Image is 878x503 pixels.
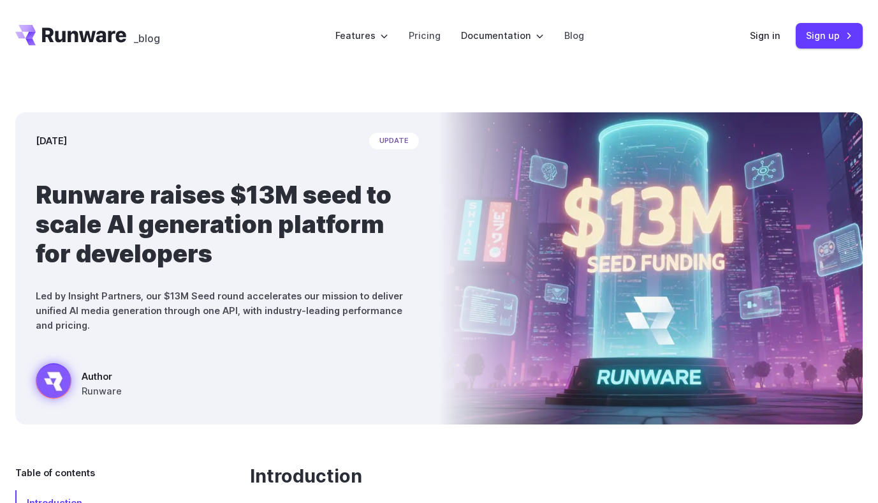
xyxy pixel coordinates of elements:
[134,33,160,43] span: _blog
[36,289,419,333] p: Led by Insight Partners, our $13M Seed round accelerates our mission to deliver unified AI media ...
[461,28,544,43] label: Documentation
[369,133,419,149] span: update
[335,28,388,43] label: Features
[564,28,584,43] a: Blog
[82,369,122,384] span: Author
[15,25,126,45] a: Go to /
[409,28,441,43] a: Pricing
[82,384,122,398] span: Runware
[796,23,863,48] a: Sign up
[750,28,780,43] a: Sign in
[36,133,67,148] time: [DATE]
[439,112,863,424] img: Futuristic city scene with neon lights showing Runware announcement of $13M seed funding in large...
[15,465,95,480] span: Table of contents
[36,363,122,404] a: Futuristic city scene with neon lights showing Runware announcement of $13M seed funding in large...
[36,180,419,268] h1: Runware raises $13M seed to scale AI generation platform for developers
[134,25,160,45] a: _blog
[250,465,362,488] a: Introduction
